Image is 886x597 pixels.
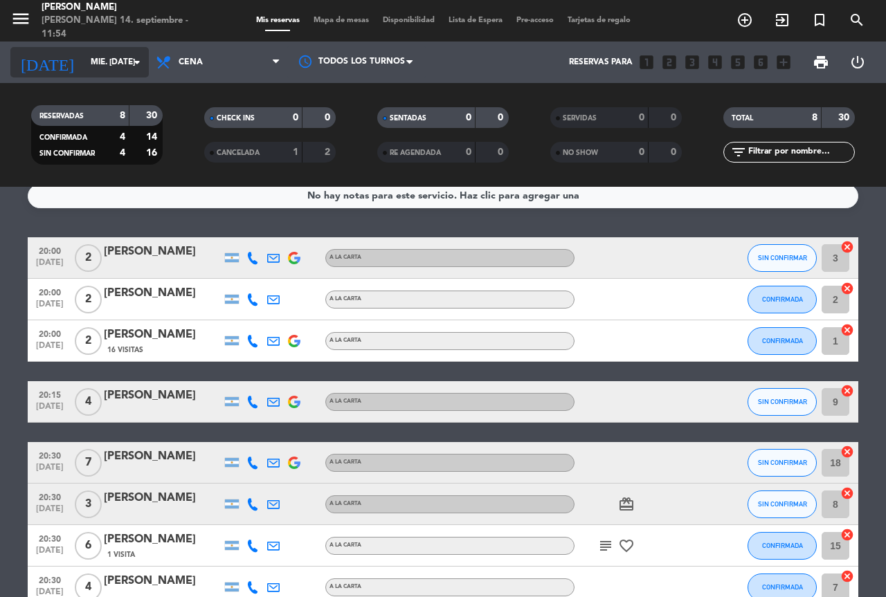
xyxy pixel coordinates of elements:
span: Tarjetas de regalo [561,17,638,24]
i: cancel [840,384,854,398]
i: [DATE] [10,47,84,77]
strong: 0 [466,113,471,122]
span: 2 [75,327,102,355]
span: CONFIRMADA [762,337,803,345]
span: 20:00 [33,242,67,258]
span: 1 Visita [107,549,135,560]
span: 20:00 [33,284,67,300]
strong: 4 [120,132,125,142]
span: [DATE] [33,504,67,520]
i: add_circle_outline [736,12,753,28]
div: [PERSON_NAME] [104,572,221,590]
span: Lista de Espera [442,17,509,24]
i: looks_two [660,53,678,71]
strong: 8 [120,111,125,120]
span: 3 [75,490,102,518]
button: CONFIRMADA [748,286,817,313]
span: A LA CARTA [329,255,361,260]
i: looks_4 [706,53,724,71]
div: [PERSON_NAME] 14. septiembre - 11:54 [42,14,211,41]
span: Disponibilidad [376,17,442,24]
div: [PERSON_NAME] [104,326,221,344]
strong: 8 [812,113,817,122]
span: RESERVADAS [39,113,84,120]
span: SIN CONFIRMAR [39,150,95,157]
span: Cena [179,57,203,67]
span: 2 [75,286,102,313]
span: 4 [75,388,102,416]
i: looks_6 [752,53,770,71]
i: cancel [840,528,854,542]
span: [DATE] [33,402,67,418]
div: No hay notas para este servicio. Haz clic para agregar una [307,188,579,204]
i: cancel [840,282,854,295]
span: A LA CARTA [329,542,361,548]
i: filter_list [730,144,747,160]
strong: 0 [325,113,333,122]
div: [PERSON_NAME] [104,284,221,302]
i: looks_3 [683,53,701,71]
strong: 0 [498,147,506,157]
span: CONFIRMADA [762,583,803,591]
i: cancel [840,445,854,459]
div: [PERSON_NAME] [104,387,221,405]
strong: 30 [146,111,160,120]
strong: 30 [838,113,852,122]
div: [PERSON_NAME] [104,531,221,549]
img: google-logo.png [288,335,300,347]
span: A LA CARTA [329,459,361,465]
span: 20:30 [33,571,67,587]
span: CONFIRMADA [39,134,87,141]
span: A LA CARTA [329,501,361,506]
strong: 0 [466,147,471,157]
span: [DATE] [33,258,67,274]
button: CONFIRMADA [748,532,817,560]
strong: 0 [293,113,298,122]
span: NO SHOW [563,149,598,156]
span: CANCELADA [217,149,260,156]
button: CONFIRMADA [748,327,817,355]
strong: 1 [293,147,298,157]
strong: 0 [639,113,644,122]
i: looks_one [638,53,656,71]
span: SIN CONFIRMAR [758,500,807,508]
span: SERVIDAS [563,115,597,122]
div: LOG OUT [839,42,876,83]
span: 20:30 [33,488,67,504]
span: SENTADAS [390,115,426,122]
span: A LA CARTA [329,398,361,404]
img: google-logo.png [288,396,300,408]
i: search [849,12,865,28]
i: card_giftcard [618,496,635,513]
div: [PERSON_NAME] [104,243,221,261]
span: [DATE] [33,546,67,562]
i: menu [10,8,31,29]
span: A LA CARTA [329,296,361,302]
button: SIN CONFIRMAR [748,449,817,477]
button: menu [10,8,31,34]
span: 20:15 [33,386,67,402]
span: SIN CONFIRMAR [758,254,807,261]
button: SIN CONFIRMAR [748,490,817,518]
span: 2 [75,244,102,272]
strong: 14 [146,132,160,142]
strong: 4 [120,148,125,158]
span: CHECK INS [217,115,255,122]
i: add_box [775,53,793,71]
span: RE AGENDADA [390,149,441,156]
strong: 2 [325,147,333,157]
strong: 0 [498,113,506,122]
span: Mis reservas [249,17,307,24]
span: CONFIRMADA [762,542,803,549]
i: cancel [840,569,854,583]
i: exit_to_app [774,12,790,28]
strong: 0 [671,147,679,157]
span: 7 [75,449,102,477]
span: SIN CONFIRMAR [758,398,807,405]
span: A LA CARTA [329,584,361,589]
span: Mapa de mesas [307,17,376,24]
span: 6 [75,532,102,560]
span: 20:30 [33,447,67,463]
span: A LA CARTA [329,338,361,343]
div: [PERSON_NAME] [42,1,211,15]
